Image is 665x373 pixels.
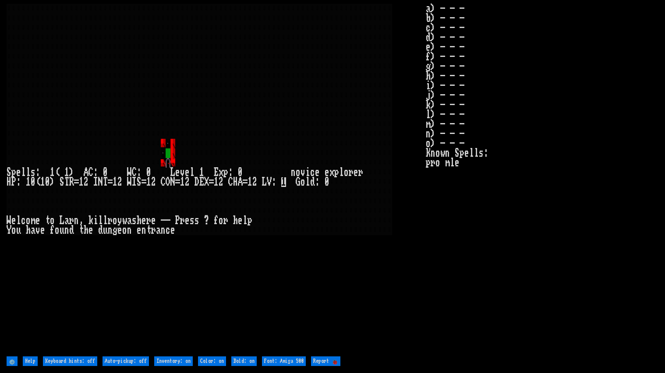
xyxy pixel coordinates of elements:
div: 0 [146,168,151,177]
div: L [262,177,267,187]
div: e [151,216,156,225]
div: e [354,168,358,177]
div: : [35,168,40,177]
div: : [16,177,21,187]
div: D [195,177,199,187]
div: P [11,177,16,187]
div: l [339,168,344,177]
div: r [108,216,113,225]
div: s [132,216,137,225]
div: E [199,177,204,187]
div: P [175,216,180,225]
div: c [310,168,315,177]
div: 0 [325,177,329,187]
div: i [93,216,98,225]
div: = [209,177,214,187]
div: e [325,168,329,177]
div: a [127,216,132,225]
div: A [84,168,88,177]
div: h [84,225,88,235]
div: h [26,225,31,235]
div: f [214,216,219,225]
div: 0 [31,177,35,187]
div: E [214,168,219,177]
div: 0 [103,168,108,177]
div: r [223,216,228,225]
div: u [60,225,64,235]
div: e [170,225,175,235]
div: l [21,168,26,177]
div: x [329,168,334,177]
div: d [69,225,74,235]
input: Inventory: on [154,356,193,366]
div: n [161,225,166,235]
div: 2 [219,177,223,187]
div: l [98,216,103,225]
div: ) [50,177,55,187]
div: n [64,225,69,235]
div: = [141,177,146,187]
div: e [315,168,320,177]
div: 1 [113,177,117,187]
div: f [50,225,55,235]
div: W [7,216,11,225]
div: C [88,168,93,177]
div: = [243,177,248,187]
div: G [296,177,301,187]
div: C [161,177,166,187]
div: 1 [248,177,252,187]
div: a [31,225,35,235]
div: p [11,168,16,177]
div: S [60,177,64,187]
div: l [26,168,31,177]
div: m [31,216,35,225]
div: p [248,216,252,225]
div: C [132,168,137,177]
div: O [166,177,170,187]
div: h [137,216,141,225]
div: d [310,177,315,187]
div: e [175,168,180,177]
div: I [132,177,137,187]
div: 1 [180,177,185,187]
div: 1 [214,177,219,187]
div: o [113,216,117,225]
div: Y [7,225,11,235]
div: : [228,168,233,177]
div: e [88,225,93,235]
div: N [170,177,175,187]
div: o [344,168,349,177]
div: 1 [50,168,55,177]
div: e [141,216,146,225]
div: r [146,216,151,225]
div: k [88,216,93,225]
div: H [233,177,238,187]
div: 1 [64,168,69,177]
div: 2 [117,177,122,187]
div: r [69,216,74,225]
div: T [103,177,108,187]
div: t [45,216,50,225]
div: S [7,168,11,177]
div: C [228,177,233,187]
div: : [93,168,98,177]
div: r [180,216,185,225]
div: l [16,216,21,225]
div: s [195,216,199,225]
div: n [74,216,79,225]
div: : [137,168,141,177]
div: 0 [238,168,243,177]
input: ⚙️ [7,356,18,366]
div: : [315,177,320,187]
div: l [190,168,195,177]
div: o [219,216,223,225]
div: ) [69,168,74,177]
div: o [50,216,55,225]
div: s [31,168,35,177]
div: c [166,225,170,235]
div: X [204,177,209,187]
input: Auto-pickup: off [103,356,149,366]
div: 0 [45,177,50,187]
div: u [103,225,108,235]
div: 2 [84,177,88,187]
